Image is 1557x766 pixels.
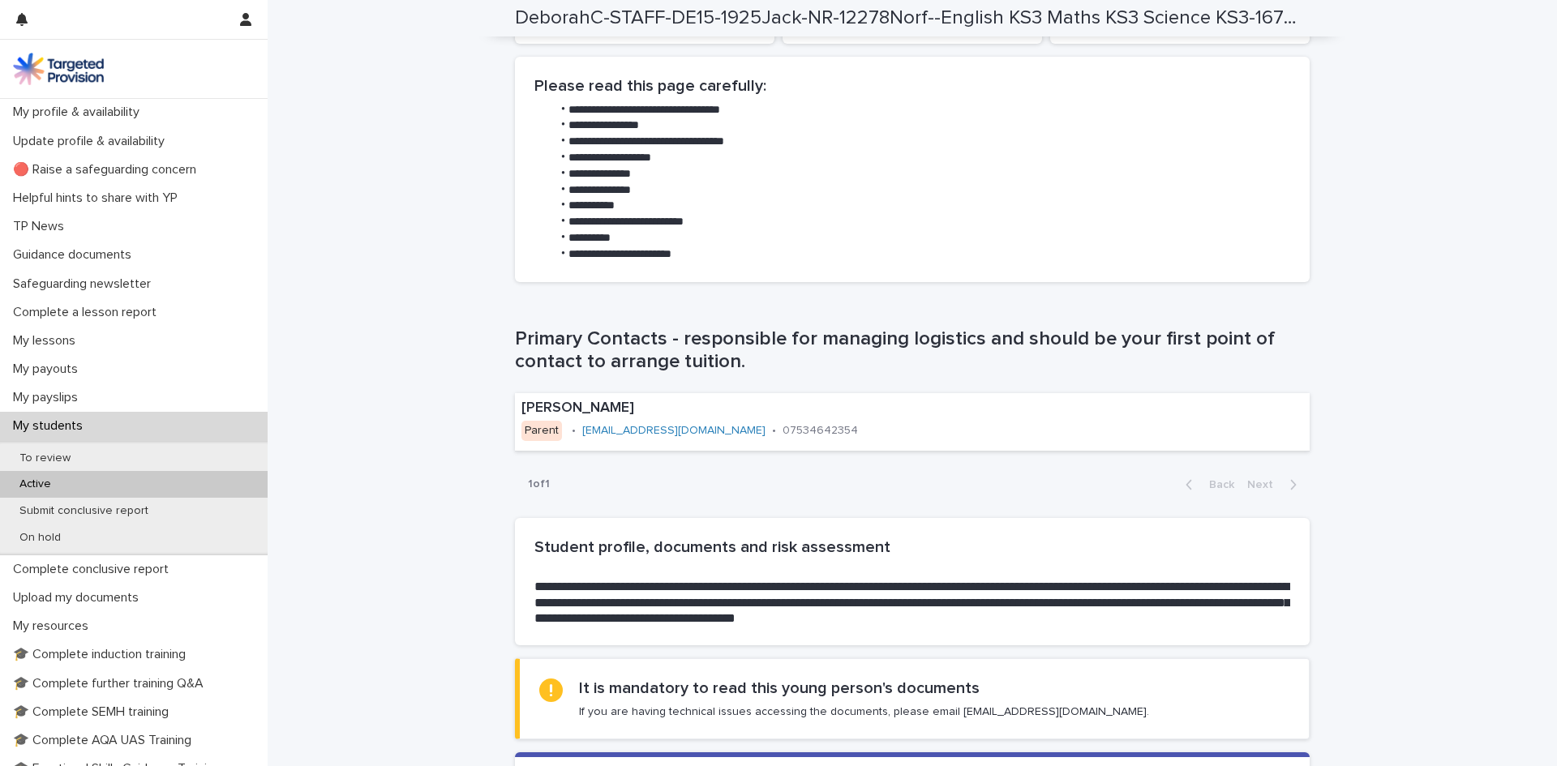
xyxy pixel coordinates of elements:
span: Next [1247,479,1283,490]
a: [PERSON_NAME]Parent•[EMAIL_ADDRESS][DOMAIN_NAME]•07534642354 [515,393,1310,451]
p: My students [6,418,96,434]
p: 1 of 1 [515,464,563,504]
h2: DeborahC-STAFF-DE15-1925Jack-NR-12278Norf--English KS3 Maths KS3 Science KS3-16729 [515,6,1303,30]
button: Next [1241,477,1310,492]
p: If you are having technical issues accessing the documents, please email [EMAIL_ADDRESS][DOMAIN_N... [579,704,1149,719]
p: • [572,424,576,438]
h1: Primary Contacts - responsible for managing logistics and should be your first point of contact t... [515,327,1310,374]
p: [PERSON_NAME] [521,400,971,417]
img: M5nRWzHhSzIhMunXDL62 [13,53,104,85]
p: My payouts [6,362,91,377]
button: Back [1173,477,1241,492]
p: Update profile & availability [6,134,178,149]
div: Parent [521,421,562,441]
p: On hold [6,531,74,545]
a: [EMAIL_ADDRESS][DOMAIN_NAME] [582,425,766,436]
h2: Student profile, documents and risk assessment [534,537,1290,557]
p: Active [6,477,64,491]
p: My lessons [6,333,88,349]
h2: It is mandatory to read this young person's documents [579,678,980,698]
p: 🔴 Raise a safeguarding concern [6,162,209,178]
p: Complete a lesson report [6,305,169,320]
span: Back [1199,479,1234,490]
p: Helpful hints to share with YP [6,190,191,206]
p: 🎓 Complete AQA UAS Training [6,733,204,748]
p: TP News [6,219,77,234]
p: My resources [6,618,101,634]
p: Guidance documents [6,247,144,263]
p: 🎓 Complete SEMH training [6,704,182,720]
h2: Please read this page carefully: [534,76,1290,96]
p: 🎓 Complete induction training [6,647,199,662]
p: To review [6,451,84,465]
p: My payslips [6,390,91,405]
a: 07534642354 [783,425,858,436]
p: Complete conclusive report [6,562,182,577]
p: • [772,424,776,438]
p: Submit conclusive report [6,504,161,518]
p: Safeguarding newsletter [6,276,164,292]
p: Upload my documents [6,590,152,606]
p: 🎓 Complete further training Q&A [6,676,217,691]
p: My profile & availability [6,105,152,120]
